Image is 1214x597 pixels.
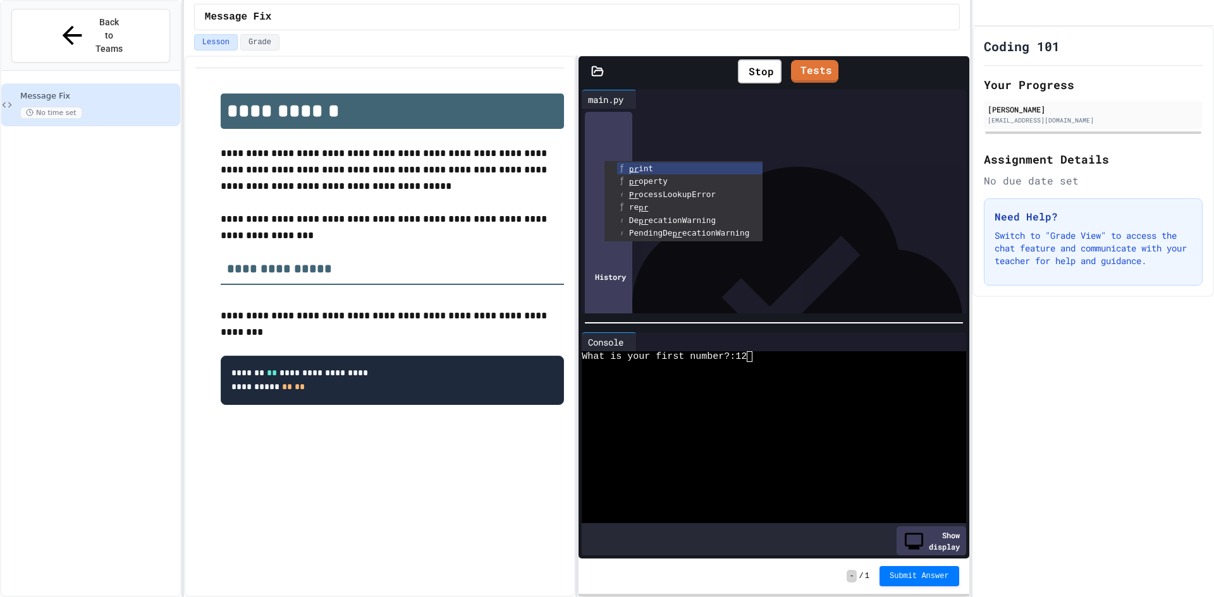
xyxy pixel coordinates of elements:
span: 1 [865,571,869,581]
span: Message Fix [205,9,272,25]
span: What is your first number?:12 [582,351,747,362]
button: Submit Answer [880,566,959,586]
span: - [847,570,856,582]
div: Console [582,332,637,351]
span: Back to Teams [94,16,124,56]
span: No time set [20,107,82,119]
button: Back to Teams [11,9,170,63]
p: Switch to "Grade View" to access the chat feature and communicate with your teacher for help and ... [995,229,1192,267]
div: main.py [582,90,637,109]
div: History [585,112,632,442]
span: / [859,571,864,581]
span: Submit Answer [890,571,949,581]
div: [EMAIL_ADDRESS][DOMAIN_NAME] [988,116,1199,125]
button: Lesson [194,34,238,51]
div: Stop [738,59,782,83]
h1: Coding 101 [984,37,1060,55]
div: Console [582,335,630,349]
div: No due date set [984,173,1203,188]
a: Tests [791,60,838,83]
span: Message Fix [20,91,178,102]
div: [PERSON_NAME] [988,104,1199,115]
h3: Need Help? [995,209,1192,224]
button: Grade [240,34,279,51]
div: Show display [897,526,966,555]
h2: Your Progress [984,76,1203,93]
h2: Assignment Details [984,150,1203,168]
div: main.py [582,93,630,106]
